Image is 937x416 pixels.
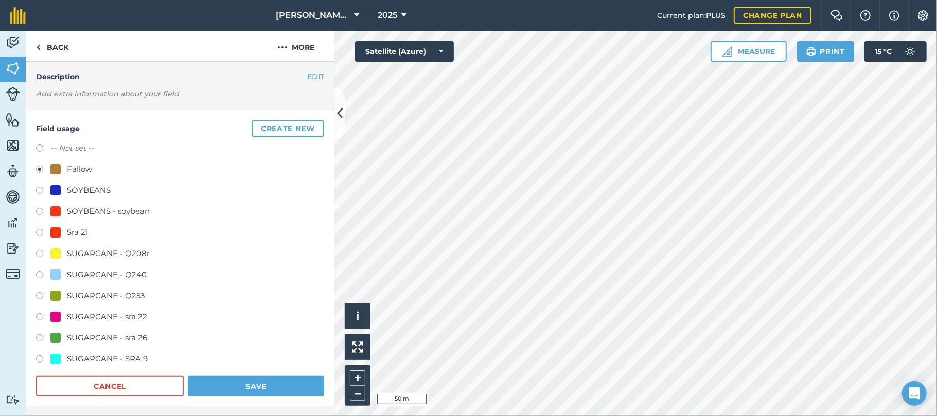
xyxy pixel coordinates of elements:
img: svg+xml;base64,PD94bWwgdmVyc2lvbj0iMS4wIiBlbmNvZGluZz0idXRmLTgiPz4KPCEtLSBHZW5lcmF0b3I6IEFkb2JlIE... [6,395,20,405]
button: Create new [252,120,324,137]
div: Sra 21 [67,226,88,239]
button: Print [797,41,855,62]
button: EDIT [307,71,324,82]
img: svg+xml;base64,PHN2ZyB4bWxucz0iaHR0cDovL3d3dy53My5vcmcvMjAwMC9zdmciIHdpZHRoPSI5IiBoZWlnaHQ9IjI0Ii... [36,41,41,53]
img: Two speech bubbles overlapping with the left bubble in the forefront [830,10,843,21]
img: svg+xml;base64,PHN2ZyB4bWxucz0iaHR0cDovL3d3dy53My5vcmcvMjAwMC9zdmciIHdpZHRoPSI1NiIgaGVpZ2h0PSI2MC... [6,138,20,153]
div: SUGARCANE - Q208r [67,247,150,260]
img: A cog icon [917,10,929,21]
button: Satellite (Azure) [355,41,454,62]
img: svg+xml;base64,PD94bWwgdmVyc2lvbj0iMS4wIiBlbmNvZGluZz0idXRmLTgiPz4KPCEtLSBHZW5lcmF0b3I6IEFkb2JlIE... [6,215,20,230]
div: Open Intercom Messenger [902,381,927,406]
div: SUGARCANE - SRA 9 [67,353,148,365]
button: + [350,370,365,386]
button: Measure [711,41,787,62]
img: Ruler icon [722,46,732,57]
label: -- Not set -- [50,142,94,154]
img: svg+xml;base64,PD94bWwgdmVyc2lvbj0iMS4wIiBlbmNvZGluZz0idXRmLTgiPz4KPCEtLSBHZW5lcmF0b3I6IEFkb2JlIE... [6,267,20,281]
em: Add extra information about your field [36,89,179,98]
div: SUGARCANE - sra 26 [67,332,147,344]
img: svg+xml;base64,PD94bWwgdmVyc2lvbj0iMS4wIiBlbmNvZGluZz0idXRmLTgiPz4KPCEtLSBHZW5lcmF0b3I6IEFkb2JlIE... [900,41,921,62]
span: Current plan : PLUS [657,10,726,21]
h4: Field usage [36,120,324,137]
h4: Description [36,71,324,82]
button: More [257,31,334,61]
img: svg+xml;base64,PD94bWwgdmVyc2lvbj0iMS4wIiBlbmNvZGluZz0idXRmLTgiPz4KPCEtLSBHZW5lcmF0b3I6IEFkb2JlIE... [6,87,20,101]
div: SUGARCANE - Q240 [67,268,147,281]
div: SUGARCANE - sra 22 [67,311,147,323]
span: [PERSON_NAME] Farming [276,9,350,22]
img: svg+xml;base64,PD94bWwgdmVyc2lvbj0iMS4wIiBlbmNvZGluZz0idXRmLTgiPz4KPCEtLSBHZW5lcmF0b3I6IEFkb2JlIE... [6,241,20,256]
img: svg+xml;base64,PHN2ZyB4bWxucz0iaHR0cDovL3d3dy53My5vcmcvMjAwMC9zdmciIHdpZHRoPSI1NiIgaGVpZ2h0PSI2MC... [6,112,20,128]
a: Change plan [734,7,811,24]
img: fieldmargin Logo [10,7,26,24]
button: 15 °C [864,41,927,62]
button: Cancel [36,376,184,396]
img: svg+xml;base64,PD94bWwgdmVyc2lvbj0iMS4wIiBlbmNvZGluZz0idXRmLTgiPz4KPCEtLSBHZW5lcmF0b3I6IEFkb2JlIE... [6,189,20,205]
span: i [356,310,359,322]
div: SOYBEANS - soybean [67,205,150,218]
button: Save [188,376,324,396]
button: – [350,386,365,401]
img: svg+xml;base64,PD94bWwgdmVyc2lvbj0iMS4wIiBlbmNvZGluZz0idXRmLTgiPz4KPCEtLSBHZW5lcmF0b3I6IEFkb2JlIE... [6,164,20,179]
button: i [345,303,370,329]
div: Fallow [67,163,92,175]
img: svg+xml;base64,PHN2ZyB4bWxucz0iaHR0cDovL3d3dy53My5vcmcvMjAwMC9zdmciIHdpZHRoPSIxNyIgaGVpZ2h0PSIxNy... [889,9,899,22]
img: svg+xml;base64,PHN2ZyB4bWxucz0iaHR0cDovL3d3dy53My5vcmcvMjAwMC9zdmciIHdpZHRoPSIxOSIgaGVpZ2h0PSIyNC... [806,45,816,58]
span: 15 ° C [875,41,892,62]
div: SUGARCANE - Q253 [67,290,145,302]
img: svg+xml;base64,PHN2ZyB4bWxucz0iaHR0cDovL3d3dy53My5vcmcvMjAwMC9zdmciIHdpZHRoPSI1NiIgaGVpZ2h0PSI2MC... [6,61,20,76]
a: Back [26,31,79,61]
img: svg+xml;base64,PD94bWwgdmVyc2lvbj0iMS4wIiBlbmNvZGluZz0idXRmLTgiPz4KPCEtLSBHZW5lcmF0b3I6IEFkb2JlIE... [6,35,20,50]
img: A question mark icon [859,10,872,21]
img: Four arrows, one pointing top left, one top right, one bottom right and the last bottom left [352,341,363,353]
div: SOYBEANS [67,184,111,196]
img: svg+xml;base64,PHN2ZyB4bWxucz0iaHR0cDovL3d3dy53My5vcmcvMjAwMC9zdmciIHdpZHRoPSIyMCIgaGVpZ2h0PSIyNC... [277,41,288,53]
span: 2025 [378,9,398,22]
